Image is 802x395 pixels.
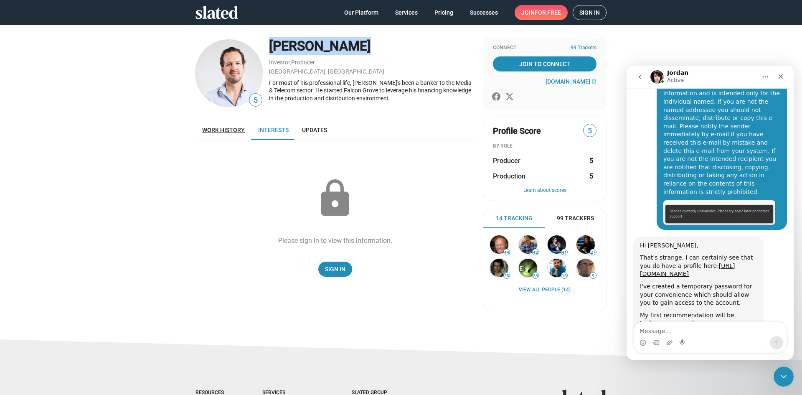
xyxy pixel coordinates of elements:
[590,273,596,278] span: 9
[26,274,33,280] button: Gif picker
[546,78,596,85] a: [DOMAIN_NAME]
[344,5,378,20] span: Our Platform
[13,197,109,212] a: [URL][DOMAIN_NAME]
[533,273,538,278] span: 23
[295,120,334,140] a: Updates
[278,236,392,245] div: Please sign in to view this information.
[493,56,596,71] a: Join To Connect
[548,235,566,254] img: Stephan Paternot
[548,259,566,277] img: Jeff Solema
[495,56,595,71] span: Join To Connect
[774,367,794,387] iframe: Intercom live chat
[493,187,596,194] button: Learn about scores
[579,5,600,20] span: Sign in
[535,5,561,20] span: for free
[395,5,418,20] span: Services
[13,217,130,242] div: I've created a temporary password for your convenience which should allow you to gain access to t...
[576,259,595,277] img: John Andrucci
[573,5,607,20] a: Sign in
[591,79,596,84] mat-icon: open_in_new
[302,127,327,133] span: Updates
[291,59,315,66] a: Producer
[490,259,508,277] img: Chris Bouchard
[589,156,593,165] strong: 5
[519,235,537,254] img: Mark Ordesky
[249,95,262,106] span: 5
[493,172,525,181] span: Production
[521,5,561,20] span: Join
[325,262,345,277] span: Sign In
[428,5,460,20] a: Pricing
[269,59,290,66] a: Investor
[561,250,567,255] span: 41
[13,188,130,213] div: That's strange. I can certainly see that you do have a profile here:
[584,125,596,137] span: 5
[561,273,567,278] span: 16
[40,274,46,280] button: Upload attachment
[7,171,137,370] div: Hi [PERSON_NAME],That's strange. I can certainly see that you do have a profile here:[URL][DOMAIN...
[496,214,533,222] span: 14 Tracking
[557,214,594,222] span: 99 Trackers
[463,5,505,20] a: Successes
[202,127,245,133] span: Work history
[7,256,160,270] textarea: Message…
[546,78,590,85] span: [DOMAIN_NAME]
[470,5,498,20] span: Successes
[314,178,356,219] mat-icon: lock
[13,274,20,280] button: Emoji picker
[434,5,453,20] span: Pricing
[195,40,262,107] img: David Grover
[571,45,596,51] span: 99 Trackers
[388,5,424,20] a: Services
[589,172,593,181] strong: 5
[576,235,595,254] img: Giles Alderson
[13,176,130,184] div: Hi [PERSON_NAME],
[533,250,538,255] span: 42
[269,79,475,102] div: For most of his professional life, [PERSON_NAME]'s been a banker to the Media & Telecom sector. H...
[493,156,520,165] span: Producer
[53,274,60,280] button: Start recording
[13,246,130,262] div: My first recommendation will be to
[258,127,289,133] span: Interests
[195,120,251,140] a: Work history
[19,254,76,261] b: clear your cache.
[290,61,291,65] span: ,
[590,250,596,255] span: 27
[269,68,384,75] a: [GEOGRAPHIC_DATA], [GEOGRAPHIC_DATA]
[515,5,568,20] a: Joinfor free
[251,120,295,140] a: Interests
[504,250,510,255] span: 44
[493,143,596,150] div: BY ROLE
[519,287,571,293] a: View all People (14)
[338,5,385,20] a: Our Platform
[504,273,510,278] span: 23
[493,45,596,51] div: Connect
[493,125,541,137] span: Profile Score
[490,235,508,254] img: Colin Brown
[269,37,475,55] div: [PERSON_NAME]
[143,270,157,284] button: Send a message…
[318,262,352,277] a: Sign In
[519,259,537,277] img: Ryan Cunningham
[627,66,794,360] iframe: Intercom live chat
[7,171,160,388] div: Jordan says…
